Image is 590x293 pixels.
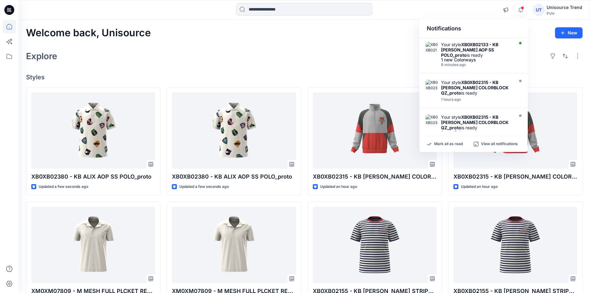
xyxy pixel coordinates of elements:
div: Your style is ready [441,42,512,58]
div: Friday, October 03, 2025 16:04 [441,97,512,102]
a: XM0XM07809 - M MESH FULL PLCKET REG POLO_fit [172,207,296,283]
strong: XB0XB02315 - KB [PERSON_NAME] COLORBLOCK QZ_proto [441,80,509,95]
p: XB0XB02315 - KB [PERSON_NAME] COLORBLOCK QZ_proto [313,172,437,181]
a: XB0XB02380 - KB ALIX AOP SS POLO_proto [31,92,155,169]
p: XB0XB02315 - KB [PERSON_NAME] COLORBLOCK QZ_proto [453,172,577,181]
div: Notifications [419,19,528,38]
p: Updated a few seconds ago [39,184,88,190]
h4: Styles [26,73,583,81]
p: XB0XB02380 - KB ALIX AOP SS POLO_proto [172,172,296,181]
p: Mark all as read [434,141,463,147]
div: Friday, October 03, 2025 17:20 [441,63,512,67]
img: XB0XB02315 - KB FINN COLORBLOCK QZ_proto [426,114,438,127]
div: Your style is ready [441,80,512,95]
div: 1 new Colorways [441,58,512,62]
a: XB0XB02315 - KB FINN COLORBLOCK QZ_proto [313,92,437,169]
strong: XB0XB02315 - KB [PERSON_NAME] COLORBLOCK QZ_proto [441,114,509,130]
h2: Welcome back, Unisource [26,27,151,39]
p: Updated an hour ago [461,184,498,190]
div: PVH [547,11,582,16]
p: View all notifications [481,141,518,147]
strong: XB0XB02133 - KB [PERSON_NAME] AOP SS POLO_proto [441,42,498,58]
p: XB0XB02380 - KB ALIX AOP SS POLO_proto [31,172,155,181]
a: XB0XB02155 - KB SS HILFIGER STRIPE TEE_proto [453,207,577,283]
button: New [555,27,583,38]
p: Updated a few seconds ago [179,184,229,190]
a: XB0XB02380 - KB ALIX AOP SS POLO_proto [172,92,296,169]
a: XM0XM07809 - M MESH FULL PLCKET REG POLO_fit [31,207,155,283]
div: Unisource Trend [547,4,582,11]
div: 1 new Colorways [441,130,512,135]
div: Your style is ready [441,114,512,130]
h2: Explore [26,51,57,61]
img: XB0XB02315 - KB FINN COLORBLOCK QZ_proto [426,80,438,92]
p: Updated an hour ago [320,184,357,190]
img: XB0XB02133 - KB TRIPP AOP SS POLO_proto [426,42,438,54]
div: UT [533,4,544,16]
a: XB0XB02155 - KB SS HILFIGER STRIPE TEE_proto [313,207,437,283]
